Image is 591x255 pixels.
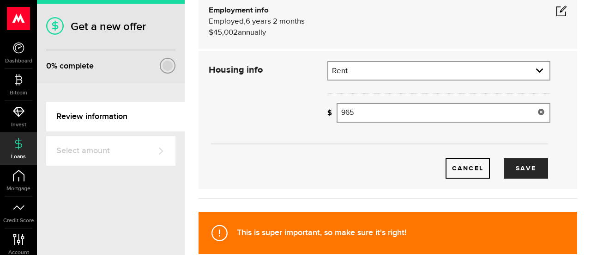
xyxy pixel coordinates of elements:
[7,4,35,31] button: Open LiveChat chat widget
[246,18,305,25] span: 6 years 2 months
[46,136,175,166] a: Select amount
[46,102,185,131] a: Review information
[46,20,175,33] h1: Get a new offer
[209,18,244,25] span: Employed
[46,61,51,71] span: 0
[209,6,269,14] b: Employment info
[238,29,266,37] span: annually
[244,18,246,25] span: ,
[446,158,490,179] a: Cancel
[46,58,94,75] div: % complete
[209,29,238,37] span: $45,002
[237,228,406,237] strong: This is super important, so make sure it's right!
[328,62,549,80] a: expand select
[504,158,548,179] button: Save
[209,65,263,75] strong: Housing info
